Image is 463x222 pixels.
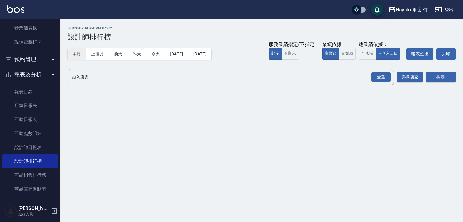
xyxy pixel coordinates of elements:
img: Logo [7,5,24,13]
a: 報表目錄 [2,85,58,99]
button: 含店販 [359,48,376,60]
a: 店家日報表 [2,99,58,113]
button: Open [370,71,392,83]
img: Person [5,205,17,217]
div: 服務業績指定/不指定： [269,42,319,48]
button: Hayato 隼 新竹 [386,4,430,16]
button: 前天 [109,48,128,60]
button: 選擇店家 [397,72,423,83]
a: 現場電腦打卡 [2,35,58,49]
button: save [371,4,383,16]
button: 不含入店販 [376,48,401,60]
a: 顧客入金餘額表 [2,196,58,210]
button: 實業績 [339,48,356,60]
button: [DATE] [165,48,188,60]
button: 昨天 [128,48,146,60]
button: 預約管理 [2,51,58,67]
h5: [PERSON_NAME] [18,205,49,211]
input: 店家名稱 [70,72,382,82]
button: 顯示 [269,48,282,60]
a: 商品銷售排行榜 [2,168,58,182]
div: 業績依據： [322,42,356,48]
a: 設計師日報表 [2,140,58,154]
a: 營業儀表板 [2,21,58,35]
button: 虛業績 [322,48,339,60]
button: 不顯示 [282,48,298,60]
button: 報表及分析 [2,67,58,82]
a: 設計師排行榜 [2,154,58,168]
button: 登出 [433,4,456,15]
h3: 設計師排行榜 [68,33,456,41]
button: 本月 [68,48,86,60]
button: 列印 [436,48,456,60]
button: 搜尋 [426,72,456,83]
button: 今天 [146,48,165,60]
div: 全選 [371,72,391,82]
a: 互助點數明細 [2,127,58,140]
h2: Designer Perform Basic [68,26,456,30]
a: 商品庫存盤點表 [2,182,58,196]
a: 互助日報表 [2,113,58,126]
button: 報表匯出 [406,48,433,60]
button: [DATE] [188,48,211,60]
div: Hayato 隼 新竹 [396,6,428,14]
p: 服務人員 [18,211,49,217]
button: 上個月 [86,48,109,60]
div: 總業績依據： [359,42,403,48]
